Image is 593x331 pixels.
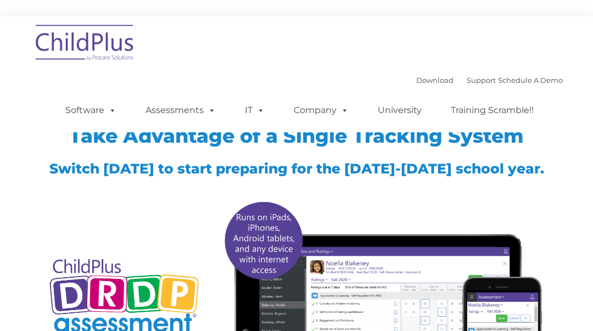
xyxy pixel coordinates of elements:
[30,17,140,72] img: ChildPlus by Procare Solutions
[234,99,276,121] a: IT
[498,76,563,85] a: Schedule A Demo
[135,99,227,121] a: Assessments
[69,124,524,148] span: Take Advantage of a Single Tracking System
[467,76,496,85] a: Support
[440,99,545,121] a: Training Scramble!!
[416,76,454,85] a: Download
[54,99,127,121] a: Software
[416,76,563,85] font: |
[367,99,433,121] a: University
[49,160,544,177] span: Switch [DATE] to start preparing for the [DATE]-[DATE] school year.
[283,99,360,121] a: Company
